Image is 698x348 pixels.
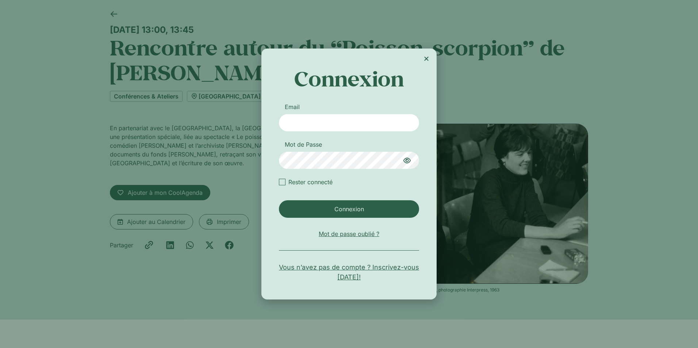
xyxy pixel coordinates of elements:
h2: Connexion [279,66,419,91]
label: Mot de Passe [279,140,328,152]
span: Connexion [334,205,364,213]
form: Login [279,103,419,227]
button: Connexion [279,200,419,218]
a: Vous n’avez pas de compte ? Inscrivez-vous [DATE]! [279,262,419,282]
a: Close [423,56,429,62]
a: Mot de passe oublié ? [319,229,379,238]
label: Email [279,103,306,114]
label: Rester connecté [279,178,419,186]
